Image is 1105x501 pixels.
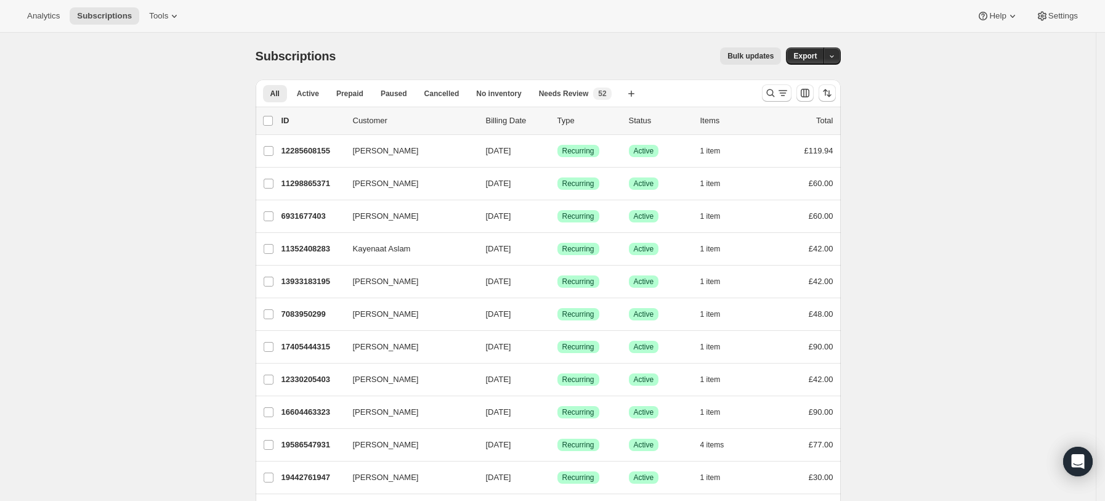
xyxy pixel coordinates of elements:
[486,407,511,417] span: [DATE]
[598,89,606,99] span: 52
[346,435,469,455] button: [PERSON_NAME]
[700,273,734,290] button: 1 item
[562,342,594,352] span: Recurring
[149,11,168,21] span: Tools
[297,89,319,99] span: Active
[281,306,833,323] div: 7083950299[PERSON_NAME][DATE]SuccessRecurringSuccessActive1 item£48.00
[142,7,188,25] button: Tools
[700,142,734,160] button: 1 item
[562,277,594,287] span: Recurring
[486,115,548,127] p: Billing Date
[353,210,419,222] span: [PERSON_NAME]
[486,211,511,221] span: [DATE]
[353,439,419,451] span: [PERSON_NAME]
[727,51,774,61] span: Bulk updates
[634,342,654,352] span: Active
[621,85,641,102] button: Create new view
[634,244,654,254] span: Active
[629,115,690,127] p: Status
[281,439,343,451] p: 19586547931
[346,402,469,422] button: [PERSON_NAME]
[281,115,833,127] div: IDCustomerBilling DateTypeStatusItemsTotal
[720,47,781,65] button: Bulk updates
[700,407,721,417] span: 1 item
[700,469,734,486] button: 1 item
[816,115,833,127] p: Total
[700,179,721,189] span: 1 item
[700,473,721,483] span: 1 item
[634,277,654,287] span: Active
[557,115,619,127] div: Type
[634,179,654,189] span: Active
[762,84,791,102] button: Search and filter results
[281,436,833,454] div: 19586547931[PERSON_NAME][DATE]SuccessRecurringSuccessActive4 items£77.00
[989,11,1006,21] span: Help
[486,179,511,188] span: [DATE]
[20,7,67,25] button: Analytics
[281,406,343,418] p: 16604463323
[634,146,654,156] span: Active
[634,473,654,483] span: Active
[700,375,721,385] span: 1 item
[539,89,589,99] span: Needs Review
[809,277,833,286] span: £42.00
[809,244,833,253] span: £42.00
[700,115,762,127] div: Items
[700,244,721,254] span: 1 item
[809,342,833,351] span: £90.00
[804,146,833,155] span: £119.94
[281,240,833,258] div: 11352408283Kayenaat Aslam[DATE]SuccessRecurringSuccessActive1 item£42.00
[562,244,594,254] span: Recurring
[793,51,817,61] span: Export
[486,473,511,482] span: [DATE]
[281,175,833,192] div: 11298865371[PERSON_NAME][DATE]SuccessRecurringSuccessActive1 item£60.00
[969,7,1026,25] button: Help
[634,309,654,319] span: Active
[700,306,734,323] button: 1 item
[346,174,469,193] button: [PERSON_NAME]
[486,277,511,286] span: [DATE]
[700,342,721,352] span: 1 item
[346,337,469,357] button: [PERSON_NAME]
[281,373,343,386] p: 12330205403
[700,371,734,388] button: 1 item
[1063,447,1093,476] div: Open Intercom Messenger
[562,179,594,189] span: Recurring
[346,304,469,324] button: [PERSON_NAME]
[346,272,469,291] button: [PERSON_NAME]
[786,47,824,65] button: Export
[281,275,343,288] p: 13933183195
[77,11,132,21] span: Subscriptions
[486,309,511,319] span: [DATE]
[281,471,343,484] p: 19442761947
[700,211,721,221] span: 1 item
[281,404,833,421] div: 16604463323[PERSON_NAME][DATE]SuccessRecurringSuccessActive1 item£90.00
[634,211,654,221] span: Active
[634,440,654,450] span: Active
[700,338,734,356] button: 1 item
[809,407,833,417] span: £90.00
[353,275,419,288] span: [PERSON_NAME]
[476,89,521,99] span: No inventory
[281,115,343,127] p: ID
[281,308,343,320] p: 7083950299
[281,142,833,160] div: 12285608155[PERSON_NAME][DATE]SuccessRecurringSuccessActive1 item£119.94
[562,146,594,156] span: Recurring
[281,371,833,388] div: 12330205403[PERSON_NAME][DATE]SuccessRecurringSuccessActive1 item£42.00
[562,407,594,417] span: Recurring
[256,49,336,63] span: Subscriptions
[486,440,511,449] span: [DATE]
[424,89,459,99] span: Cancelled
[1029,7,1085,25] button: Settings
[700,175,734,192] button: 1 item
[27,11,60,21] span: Analytics
[562,440,594,450] span: Recurring
[700,436,738,454] button: 4 items
[486,244,511,253] span: [DATE]
[634,407,654,417] span: Active
[353,406,419,418] span: [PERSON_NAME]
[353,308,419,320] span: [PERSON_NAME]
[700,146,721,156] span: 1 item
[562,375,594,385] span: Recurring
[353,243,411,255] span: Kayenaat Aslam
